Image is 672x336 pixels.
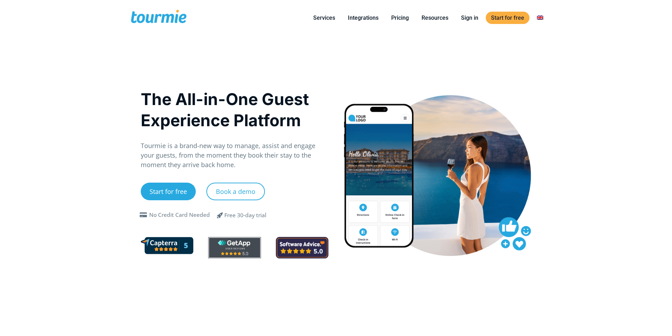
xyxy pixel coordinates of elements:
span:  [212,211,229,219]
h1: The All-in-One Guest Experience Platform [141,88,329,131]
a: Sign in [456,13,484,22]
a: Resources [416,13,454,22]
span:  [138,212,149,218]
a: Start for free [141,183,196,200]
a: Pricing [386,13,414,22]
a: Book a demo [206,183,265,200]
p: Tourmie is a brand-new way to manage, assist and engage your guests, from the moment they book th... [141,141,329,170]
a: Start for free [486,12,529,24]
div: Free 30-day trial [224,211,266,220]
div: No Credit Card Needed [149,211,210,219]
a: Integrations [343,13,384,22]
a: Services [308,13,340,22]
